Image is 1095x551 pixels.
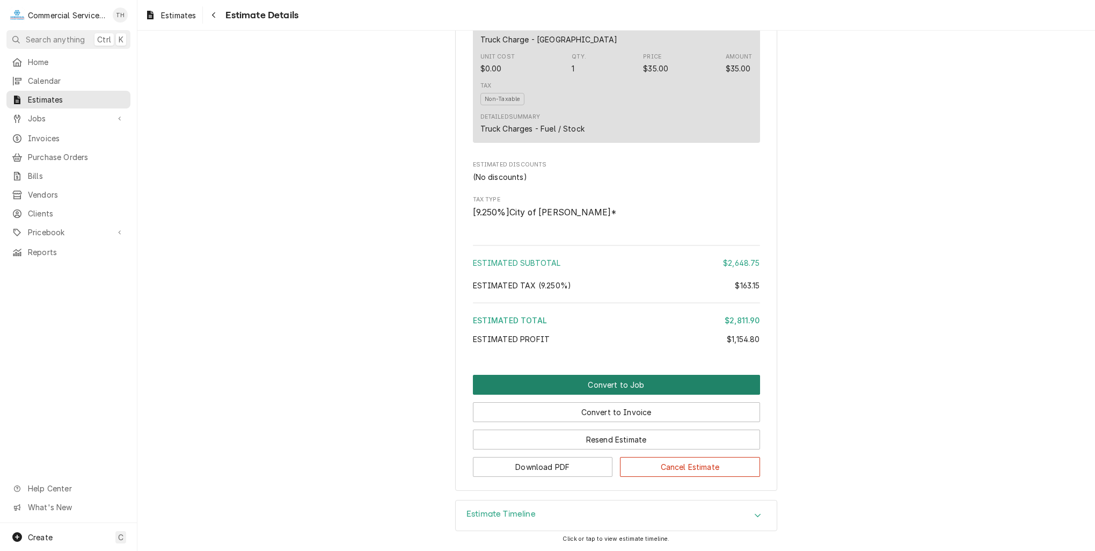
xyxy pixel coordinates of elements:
[473,161,760,182] div: Estimated Discounts
[28,75,125,86] span: Calendar
[563,535,669,542] span: Click or tap to view estimate timeline.
[6,498,130,516] a: Go to What's New
[473,15,760,143] div: Line Item
[6,243,130,261] a: Reports
[480,113,540,121] div: Detailed Summary
[572,63,574,74] div: Quantity
[222,8,298,23] span: Estimate Details
[28,133,125,144] span: Invoices
[28,483,124,494] span: Help Center
[480,23,618,45] div: Short Description
[473,395,760,422] div: Button Group Row
[6,223,130,241] a: Go to Pricebook
[6,53,130,71] a: Home
[473,257,760,269] div: Estimated Subtotal
[726,63,751,74] div: Amount
[473,402,760,422] button: Convert to Invoice
[28,533,53,542] span: Create
[473,195,760,204] span: Tax Type
[643,53,668,74] div: Price
[205,6,222,24] button: Navigate back
[480,53,515,74] div: Cost
[113,8,128,23] div: TH
[119,34,123,45] span: K
[725,315,760,326] div: $2,811.90
[480,82,491,90] div: Tax
[6,129,130,147] a: Invoices
[473,206,760,219] span: Tax Type
[473,450,760,477] div: Button Group Row
[723,257,760,269] div: $2,648.75
[643,63,668,74] div: Price
[161,10,196,21] span: Estimates
[480,34,618,45] div: Short Description
[28,94,125,105] span: Estimates
[141,6,200,24] a: Estimates
[466,509,536,519] h3: Estimate Timeline
[28,227,109,238] span: Pricebook
[473,171,760,183] div: Estimated Discounts List
[28,170,125,182] span: Bills
[473,207,617,218] span: [ 9.250 %] City of [PERSON_NAME]*
[735,280,760,291] div: $163.15
[473,316,547,325] span: Estimated Total
[28,151,125,163] span: Purchase Orders
[480,63,502,74] div: Cost
[26,34,85,45] span: Search anything
[6,480,130,497] a: Go to Help Center
[28,208,125,219] span: Clients
[473,422,760,450] div: Button Group Row
[10,8,25,23] div: Commercial Service Co.'s Avatar
[28,113,109,124] span: Jobs
[118,532,123,543] span: C
[97,34,111,45] span: Ctrl
[6,167,130,185] a: Bills
[28,502,124,513] span: What's New
[473,195,760,219] div: Tax Type
[473,457,613,477] button: Download PDF
[473,375,760,477] div: Button Group
[473,334,760,345] div: Estimated Profit
[473,375,760,395] div: Button Group Row
[28,247,125,258] span: Reports
[572,53,586,74] div: Quantity
[28,10,107,21] div: Commercial Service Co.
[473,280,760,291] div: Estimated Tax
[10,8,25,23] div: C
[6,110,130,127] a: Go to Jobs
[6,148,130,166] a: Purchase Orders
[727,334,760,345] div: $1,154.80
[480,53,515,61] div: Unit Cost
[6,72,130,90] a: Calendar
[456,501,777,531] button: Accordion Details Expand Trigger
[473,241,760,352] div: Amount Summary
[6,30,130,49] button: Search anythingCtrlK
[473,258,561,267] span: Estimated Subtotal
[726,53,753,74] div: Amount
[6,205,130,222] a: Clients
[480,93,525,105] span: Non-Taxable
[113,8,128,23] div: Tricia Hansen's Avatar
[473,430,760,450] button: Resend Estimate
[572,53,586,61] div: Qty.
[473,315,760,326] div: Estimated Total
[643,53,661,61] div: Price
[6,186,130,204] a: Vendors
[473,375,760,395] button: Convert to Job
[28,189,125,200] span: Vendors
[473,335,550,344] span: Estimated Profit
[473,161,760,169] span: Estimated Discounts
[455,500,777,531] div: Estimate Timeline
[28,56,125,68] span: Home
[456,501,777,531] div: Accordion Header
[480,123,585,134] div: Truck Charges - Fuel / Stock
[726,53,753,61] div: Amount
[620,457,760,477] button: Cancel Estimate
[6,91,130,108] a: Estimates
[473,281,572,290] span: Estimated Tax ( 9.250% )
